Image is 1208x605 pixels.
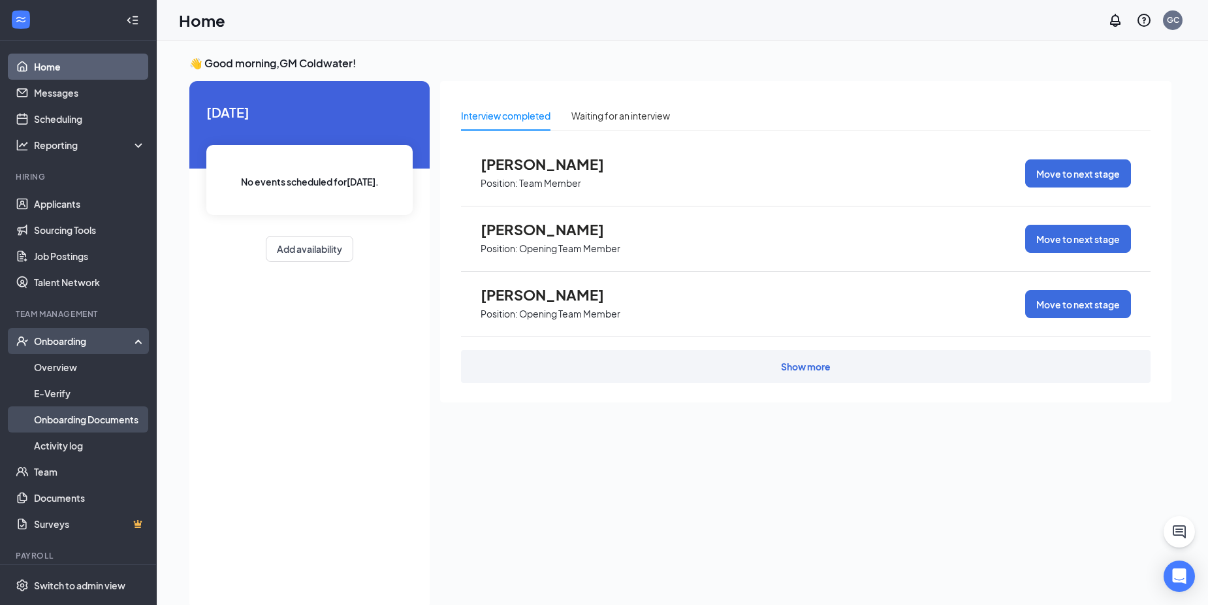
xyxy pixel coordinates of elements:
h3: 👋 Good morning, GM Coldwater ! [189,56,1171,71]
a: Overview [34,354,146,380]
svg: QuestionInfo [1136,12,1152,28]
button: Move to next stage [1025,159,1131,188]
svg: Analysis [16,139,29,152]
a: Messages [34,80,146,106]
p: Opening Team Member [519,308,620,320]
button: Move to next stage [1025,225,1131,253]
p: Position: [481,308,518,320]
div: Hiring [16,171,143,182]
div: Show more [781,360,831,373]
span: [DATE] [206,102,413,122]
p: Team Member [519,177,581,189]
button: Move to next stage [1025,290,1131,318]
a: Job Postings [34,243,146,269]
a: Team [34,459,146,485]
p: Opening Team Member [519,242,620,255]
a: Home [34,54,146,80]
span: No events scheduled for [DATE] . [241,174,379,189]
p: Position: [481,242,518,255]
svg: WorkstreamLogo [14,13,27,26]
div: Payroll [16,550,143,561]
p: Position: [481,177,518,189]
span: [PERSON_NAME] [481,286,624,303]
a: Scheduling [34,106,146,132]
div: Team Management [16,308,143,319]
a: Sourcing Tools [34,217,146,243]
div: Open Intercom Messenger [1164,561,1195,592]
div: Switch to admin view [34,579,125,592]
svg: ChatActive [1171,524,1187,540]
div: Onboarding [34,335,135,348]
a: Applicants [34,191,146,217]
svg: UserCheck [16,335,29,348]
div: Waiting for an interview [571,108,670,123]
svg: Settings [16,579,29,592]
a: SurveysCrown [34,511,146,537]
span: [PERSON_NAME] [481,221,624,238]
svg: Collapse [126,14,139,27]
a: Activity log [34,433,146,459]
a: Talent Network [34,269,146,295]
div: GC [1167,14,1179,25]
h1: Home [179,9,225,31]
span: [PERSON_NAME] [481,155,624,172]
div: Interview completed [461,108,550,123]
svg: Notifications [1107,12,1123,28]
button: ChatActive [1164,516,1195,548]
a: E-Verify [34,380,146,406]
a: Documents [34,485,146,511]
div: Reporting [34,139,146,152]
a: Onboarding Documents [34,406,146,433]
button: Add availability [266,236,353,262]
